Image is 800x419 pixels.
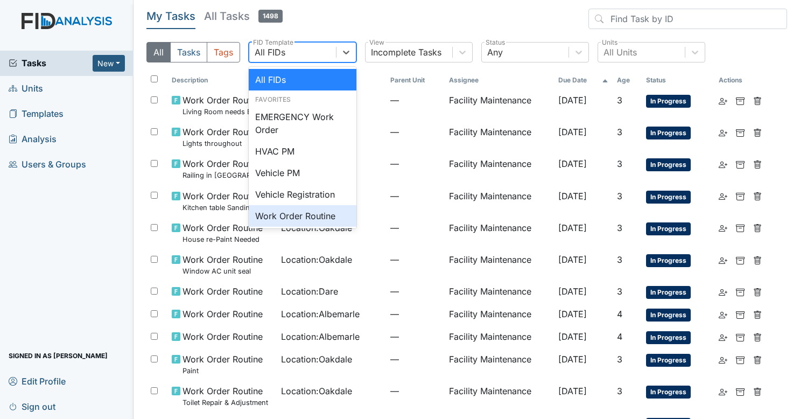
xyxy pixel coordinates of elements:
[736,190,745,202] a: Archive
[445,348,554,380] td: Facility Maintenance
[183,157,272,180] span: Work Order Routine Railing in Hallway
[445,303,554,326] td: Facility Maintenance
[445,71,554,89] th: Assignee
[281,285,338,298] span: Location : Dare
[249,205,356,227] div: Work Order Routine
[390,285,440,298] span: —
[646,309,691,322] span: In Progress
[9,156,86,173] span: Users & Groups
[558,222,587,233] span: [DATE]
[146,9,195,24] h5: My Tasks
[9,131,57,148] span: Analysis
[281,330,360,343] span: Location : Albemarle
[9,373,66,389] span: Edit Profile
[249,184,356,205] div: Vehicle Registration
[736,330,745,343] a: Archive
[390,190,440,202] span: —
[445,281,554,303] td: Facility Maintenance
[558,191,587,201] span: [DATE]
[183,94,267,117] span: Work Order Routine Living Room needs Blinds
[554,71,613,89] th: Toggle SortBy
[558,95,587,106] span: [DATE]
[736,157,745,170] a: Archive
[487,46,503,59] div: Any
[646,158,691,171] span: In Progress
[9,347,108,364] span: Signed in as [PERSON_NAME]
[617,127,622,137] span: 3
[617,331,622,342] span: 4
[386,71,444,89] th: Toggle SortBy
[445,326,554,348] td: Facility Maintenance
[249,162,356,184] div: Vehicle PM
[390,221,440,234] span: —
[183,397,268,408] small: Toilet Repair & Adjustment
[390,353,440,366] span: —
[183,385,268,408] span: Work Order Routine Toilet Repair & Adjustment
[249,106,356,141] div: EMERGENCY Work Order
[281,353,352,366] span: Location : Oakdale
[390,125,440,138] span: —
[753,253,762,266] a: Delete
[183,285,263,298] span: Work Order Routine
[146,42,240,62] div: Type filter
[183,221,263,245] span: Work Order Routine House re-Paint Needed
[753,157,762,170] a: Delete
[183,330,263,343] span: Work Order Routine
[736,308,745,320] a: Archive
[183,138,263,149] small: Lights throughout
[183,202,263,213] small: Kitchen table Sanding
[445,89,554,121] td: Facility Maintenance
[9,57,93,69] a: Tasks
[753,330,762,343] a: Delete
[258,10,283,23] span: 1498
[183,266,263,276] small: Window AC unit seal
[249,141,356,162] div: HVAC PM
[9,106,64,122] span: Templates
[183,366,263,376] small: Paint
[390,157,440,170] span: —
[646,331,691,344] span: In Progress
[281,308,360,320] span: Location : Albemarle
[646,354,691,367] span: In Progress
[646,222,691,235] span: In Progress
[371,46,441,59] div: Incomplete Tasks
[9,80,43,97] span: Units
[281,253,352,266] span: Location : Oakdale
[167,71,277,89] th: Toggle SortBy
[558,254,587,265] span: [DATE]
[714,71,768,89] th: Actions
[736,94,745,107] a: Archive
[558,158,587,169] span: [DATE]
[736,353,745,366] a: Archive
[646,127,691,139] span: In Progress
[146,42,171,62] button: All
[390,308,440,320] span: —
[753,94,762,107] a: Delete
[736,253,745,266] a: Archive
[588,9,787,29] input: Find Task by ID
[183,125,263,149] span: Work Order Routine Lights throughout
[183,253,263,276] span: Work Order Routine Window AC unit seal
[558,127,587,137] span: [DATE]
[207,42,240,62] button: Tags
[646,191,691,204] span: In Progress
[617,254,622,265] span: 3
[617,286,622,297] span: 3
[617,158,622,169] span: 3
[617,95,622,106] span: 3
[390,385,440,397] span: —
[390,330,440,343] span: —
[736,385,745,397] a: Archive
[736,285,745,298] a: Archive
[617,354,622,365] span: 3
[753,190,762,202] a: Delete
[249,95,356,104] div: Favorites
[93,55,125,72] button: New
[9,398,55,415] span: Sign out
[183,170,272,180] small: Railing in [GEOGRAPHIC_DATA]
[736,221,745,234] a: Archive
[646,286,691,299] span: In Progress
[613,71,642,89] th: Toggle SortBy
[617,309,622,319] span: 4
[617,191,622,201] span: 3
